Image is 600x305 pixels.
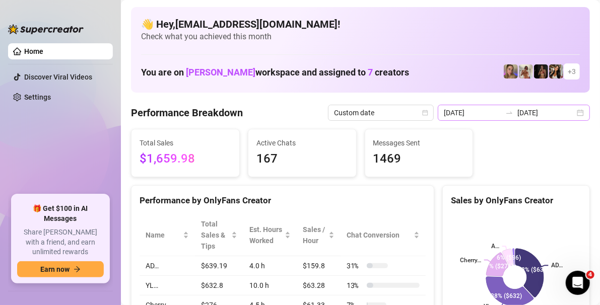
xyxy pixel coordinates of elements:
[491,243,499,250] text: A…
[504,64,518,79] img: Cherry
[297,256,341,276] td: $159.8
[8,24,84,34] img: logo-BBDzfeDw.svg
[347,280,363,291] span: 13 %
[17,227,104,257] span: Share [PERSON_NAME] with a friend, and earn unlimited rewards
[586,271,594,279] span: 4
[422,110,428,116] span: calendar
[552,262,563,269] text: AD…
[17,261,104,277] button: Earn nowarrow-right
[347,230,412,241] span: Chat Conversion
[249,224,283,246] div: Est. Hours Worked
[24,93,51,101] a: Settings
[140,256,195,276] td: AD…
[368,67,373,78] span: 7
[195,256,243,276] td: $639.19
[146,230,181,241] span: Name
[297,214,341,256] th: Sales / Hour
[195,214,243,256] th: Total Sales & Tips
[24,73,92,81] a: Discover Viral Videos
[297,276,341,295] td: $63.28
[74,266,81,273] span: arrow-right
[534,64,548,79] img: D
[24,47,43,55] a: Home
[141,67,409,78] h1: You are on workspace and assigned to creators
[201,218,229,252] span: Total Sales & Tips
[256,149,348,169] span: 167
[40,265,70,273] span: Earn now
[141,17,580,31] h4: 👋 Hey, [EMAIL_ADDRESS][DOMAIN_NAME] !
[373,137,465,148] span: Messages Sent
[140,137,231,148] span: Total Sales
[505,109,513,117] span: to
[17,204,104,223] span: 🎁 Get $100 in AI Messages
[566,271,590,295] iframe: Intercom live chat
[460,257,481,264] text: Cherry…
[243,276,297,295] td: 10.0 h
[347,260,363,271] span: 31 %
[451,194,581,207] div: Sales by OnlyFans Creator
[140,149,231,169] span: $1,659.98
[256,137,348,148] span: Active Chats
[519,64,533,79] img: Green
[373,149,465,169] span: 1469
[140,194,426,207] div: Performance by OnlyFans Creator
[140,214,195,256] th: Name
[341,214,426,256] th: Chat Conversion
[568,66,576,77] span: + 3
[444,107,501,118] input: Start date
[131,106,243,120] h4: Performance Breakdown
[186,67,255,78] span: [PERSON_NAME]
[140,276,195,295] td: YL…
[141,31,580,42] span: Check what you achieved this month
[243,256,297,276] td: 4.0 h
[303,224,326,246] span: Sales / Hour
[549,64,563,79] img: AD
[195,276,243,295] td: $632.8
[334,105,428,120] span: Custom date
[517,107,575,118] input: End date
[505,109,513,117] span: swap-right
